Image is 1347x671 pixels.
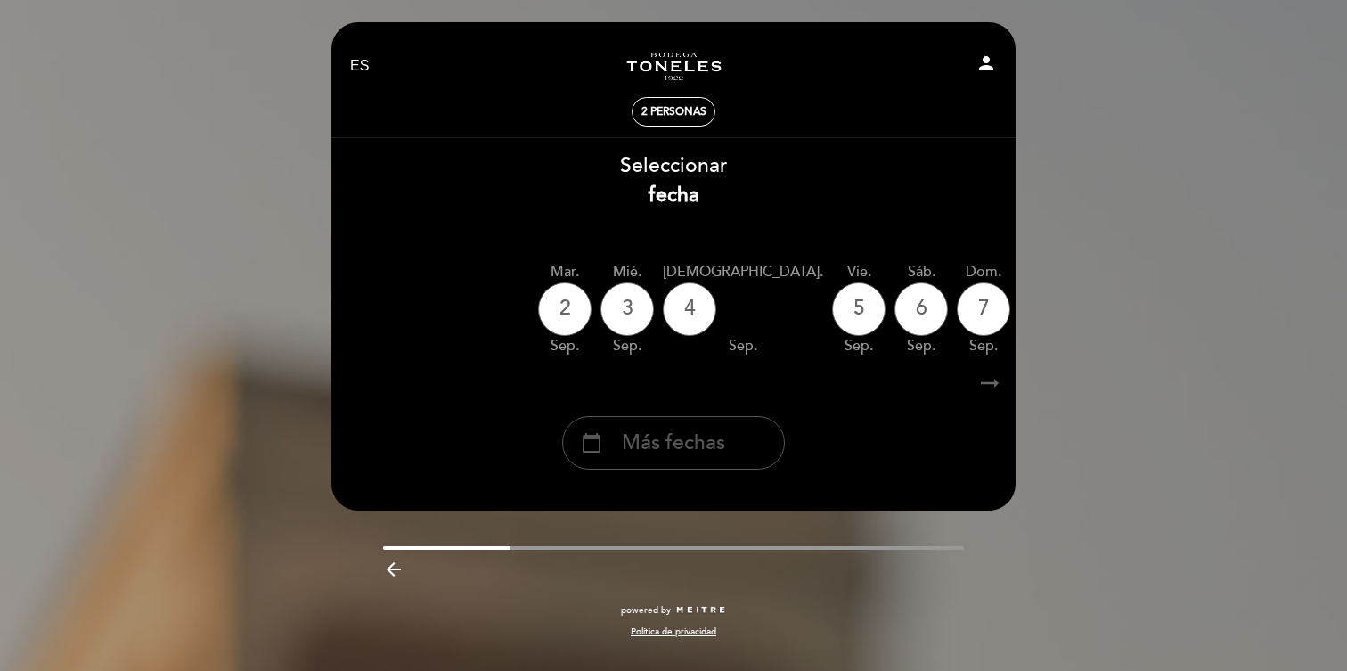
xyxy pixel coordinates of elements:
span: Más fechas [622,429,725,458]
div: 5 [832,282,886,336]
div: 7 [957,282,1010,336]
div: 4 [663,282,716,336]
a: powered by [621,604,726,617]
div: mié. [600,262,654,282]
div: sep. [663,336,823,356]
div: Seleccionar [331,151,1016,210]
div: 2 [538,282,592,336]
span: powered by [621,604,671,617]
div: vie. [832,262,886,282]
div: 3 [600,282,654,336]
div: sep. [832,336,886,356]
div: 6 [894,282,948,336]
i: arrow_right_alt [976,364,1003,403]
i: person [976,53,997,74]
a: Política de privacidad [631,626,716,638]
div: dom. [957,262,1010,282]
img: MEITRE [675,606,726,615]
div: mar. [538,262,592,282]
a: Turismo Bodega Los Toneles [562,42,785,91]
b: fecha [649,183,699,208]
span: 2 personas [641,105,706,119]
div: [DEMOGRAPHIC_DATA]. [663,262,823,282]
div: sep. [600,336,654,356]
i: arrow_backward [383,559,404,580]
div: sep. [894,336,948,356]
i: calendar_today [581,428,602,458]
div: sáb. [894,262,948,282]
button: person [976,53,997,80]
div: sep. [538,336,592,356]
div: sep. [957,336,1010,356]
